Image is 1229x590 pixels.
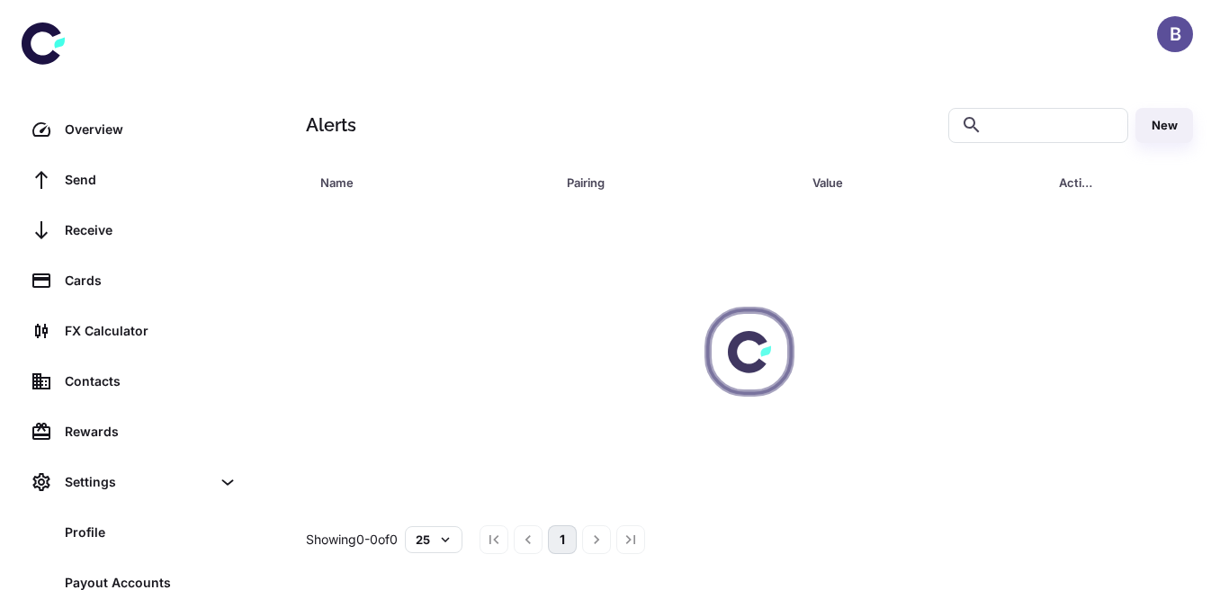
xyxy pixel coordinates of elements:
button: page 1 [548,525,577,554]
a: Cards [22,259,248,302]
div: Value [812,170,1014,195]
div: Receive [65,220,238,240]
div: Contacts [65,371,238,391]
div: Settings [65,472,211,492]
p: Showing 0-0 of 0 [306,530,398,550]
div: Send [65,170,238,190]
a: Contacts [22,360,248,403]
div: Settings [22,460,248,504]
a: Profile [22,511,248,554]
a: Send [22,158,248,201]
a: Receive [22,209,248,252]
div: Profile [65,523,238,542]
span: Value [812,170,1037,195]
nav: pagination navigation [477,525,648,554]
a: FX Calculator [22,309,248,353]
span: Name [320,170,545,195]
div: Overview [65,120,238,139]
span: Pairing [567,170,792,195]
div: Name [320,170,522,195]
a: Overview [22,108,248,151]
h1: Alerts [306,112,356,139]
button: B [1157,16,1193,52]
button: New [1135,108,1193,143]
div: Cards [65,271,238,291]
div: Rewards [65,422,238,442]
div: Pairing [567,170,768,195]
button: 25 [405,526,462,553]
a: Rewards [22,410,248,453]
div: FX Calculator [65,321,238,341]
